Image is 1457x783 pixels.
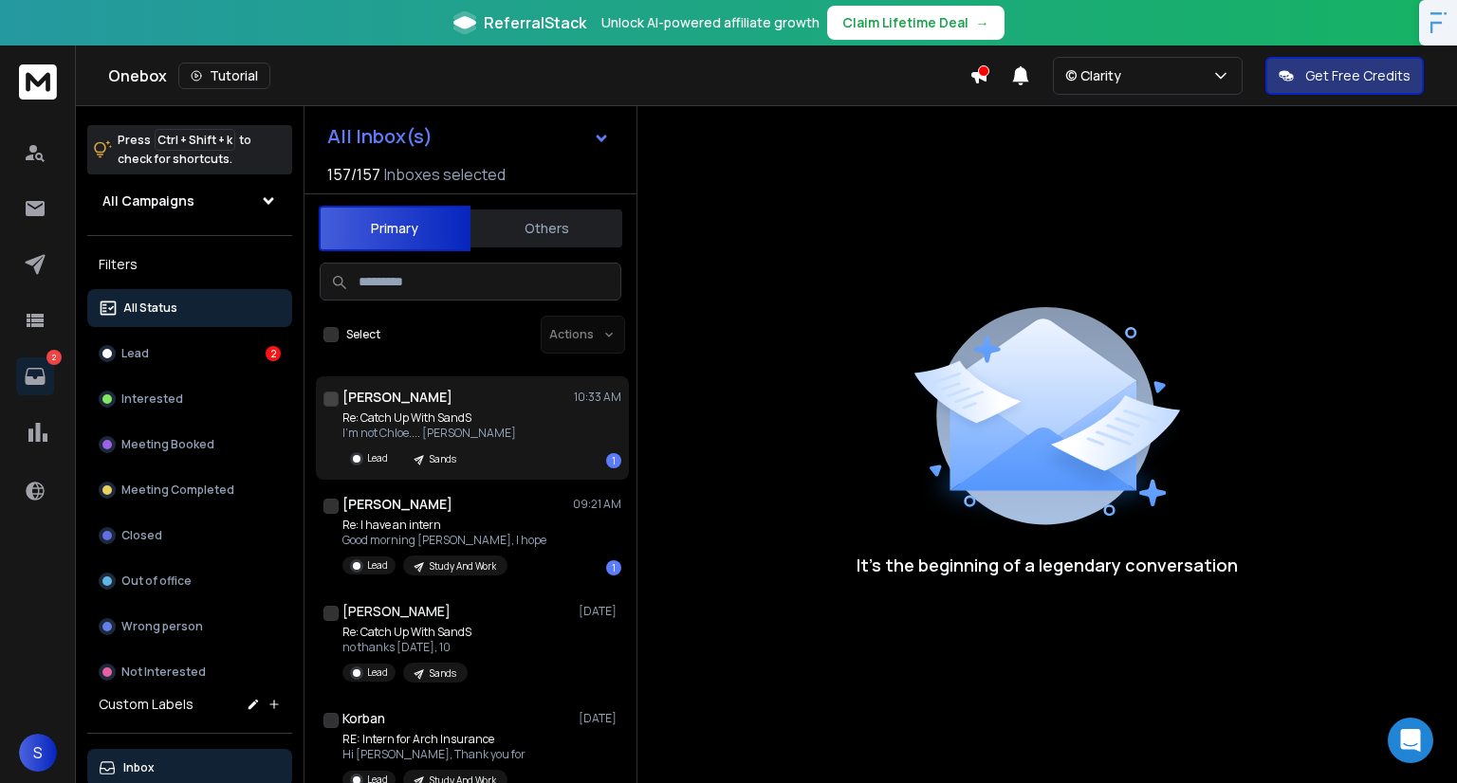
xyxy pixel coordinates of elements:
button: All Status [87,289,292,327]
p: Press to check for shortcuts. [118,131,251,169]
p: Closed [121,528,162,543]
label: Select [346,327,380,342]
span: → [976,13,989,32]
p: RE: Intern for Arch Insurance [342,732,526,747]
h3: Filters [87,251,292,278]
h1: All Inbox(s) [327,127,433,146]
span: 157 / 157 [327,163,380,186]
button: All Campaigns [87,182,292,220]
h1: [PERSON_NAME] [342,602,451,621]
button: Primary [319,206,470,251]
p: Lead [367,665,388,680]
span: Ctrl + Shift + k [155,129,235,151]
button: All Inbox(s) [312,118,625,155]
button: Claim Lifetime Deal→ [827,6,1005,40]
p: Lead [121,346,149,361]
p: Inbox [123,760,155,775]
p: Lead [367,451,388,465]
div: Open Intercom Messenger [1388,718,1433,763]
p: [DATE] [579,604,621,619]
p: 09:21 AM [573,497,621,512]
h1: Korban [342,709,385,728]
button: Closed [87,517,292,555]
button: Meeting Completed [87,471,292,509]
button: Wrong person [87,608,292,646]
p: Meeting Booked [121,437,214,452]
p: no thanks [DATE], 10 [342,640,471,655]
p: It’s the beginning of a legendary conversation [857,552,1238,578]
h1: [PERSON_NAME] [342,495,452,514]
a: 2 [16,357,54,395]
p: Interested [121,391,183,407]
p: Out of office [121,574,192,589]
div: 2 [266,346,281,361]
p: Hi [PERSON_NAME], Thank you for [342,747,526,762]
button: Tutorial [178,63,270,89]
p: Re: Catch Up With SandS [342,410,516,426]
h3: Custom Labels [99,695,194,714]
p: Not Interested [121,665,206,680]
h3: Inboxes selected [384,163,506,186]
div: Onebox [108,63,969,89]
p: I'm not Chloe.... [PERSON_NAME] [342,426,516,441]
button: Others [470,208,622,249]
p: [DATE] [579,711,621,726]
h1: All Campaigns [102,191,194,210]
p: Wrong person [121,619,203,634]
span: ReferralStack [484,11,586,34]
button: S [19,734,57,772]
p: Study And Work [430,559,496,574]
button: Out of office [87,562,292,600]
p: Sands [430,666,456,681]
p: All Status [123,300,177,316]
button: Interested [87,380,292,418]
p: 2 [46,350,62,365]
p: © Clarity [1065,66,1129,85]
p: Re: Catch Up With SandS [342,625,471,640]
button: Not Interested [87,653,292,691]
p: Unlock AI-powered affiliate growth [601,13,820,32]
p: 10:33 AM [574,390,621,405]
p: Meeting Completed [121,483,234,498]
p: Sands [430,452,456,466]
h1: [PERSON_NAME] [342,388,452,407]
div: 1 [606,560,621,575]
button: Get Free Credits [1265,57,1424,95]
p: Lead [367,558,388,573]
p: Good morning [PERSON_NAME], I hope [342,533,546,548]
div: 1 [606,453,621,468]
button: Lead2 [87,335,292,373]
button: Meeting Booked [87,426,292,464]
p: Get Free Credits [1305,66,1411,85]
p: Re: I have an intern [342,518,546,533]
